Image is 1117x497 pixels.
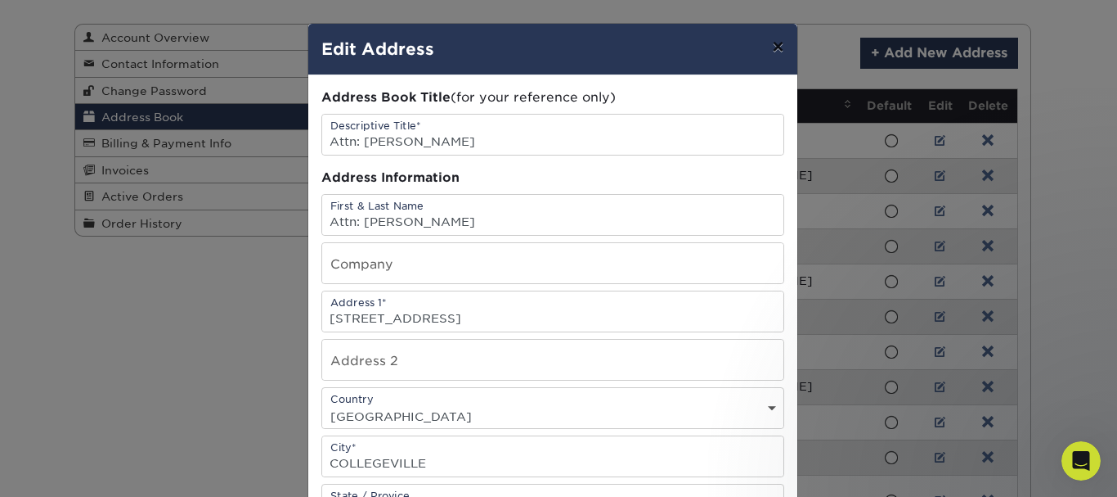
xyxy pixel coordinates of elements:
[321,169,784,188] div: Address Information
[759,24,796,70] button: ×
[321,89,451,105] span: Address Book Title
[321,37,784,61] h4: Edit Address
[321,88,784,107] div: (for your reference only)
[1061,441,1101,481] iframe: Intercom live chat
